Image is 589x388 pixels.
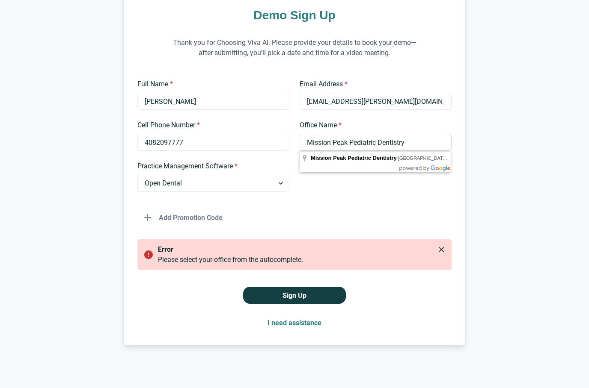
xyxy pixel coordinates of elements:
label: Office Name [300,120,446,130]
span: Mission Peak Pediatric Dentistry [311,155,397,161]
label: Email Address [300,79,446,89]
p: error [158,244,441,255]
button: Add Promotion Code [137,209,229,226]
label: Full Name [137,79,284,89]
div: Please select your office from the autocomplete. [158,255,445,265]
input: Type your office name and address [300,134,452,151]
button: Close [434,243,448,256]
h1: Demo Sign Up [137,7,452,24]
button: Sign Up [243,287,346,304]
label: Practice Management Software [137,161,284,171]
p: Thank you for Choosing Viva AI. Please provide your details to book your demo—after submitting, y... [166,27,423,69]
button: I need assistance [261,314,328,331]
label: Cell Phone Number [137,120,284,130]
span: [GEOGRAPHIC_DATA], [GEOGRAPHIC_DATA], [GEOGRAPHIC_DATA] [398,156,550,161]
